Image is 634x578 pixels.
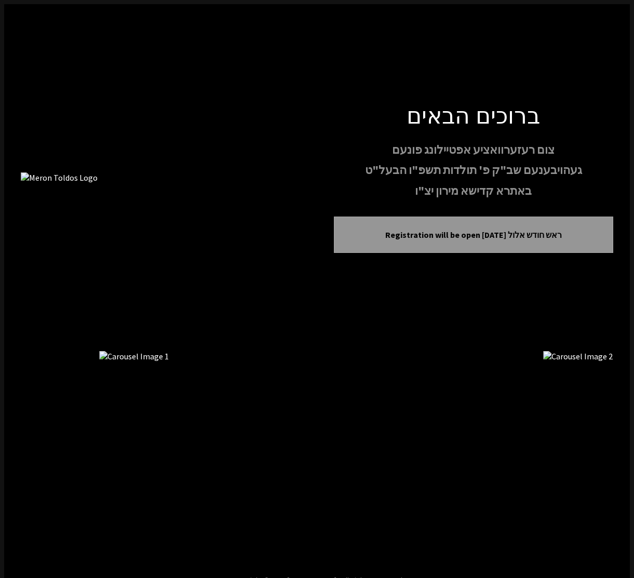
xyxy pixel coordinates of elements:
[334,161,614,179] p: געהויבענעם שב"ק פ' תולדות תשפ"ו הבעל"ט
[334,101,614,128] h1: ברוכים הבאים
[21,172,301,183] img: Meron Toldos Logo
[4,351,448,559] img: Carousel Image 1
[347,230,601,240] p: Registration will be open [DATE] ראש חודש אלול
[334,141,614,159] p: צום רעזערוואציע אפטיילונג פונעם
[334,182,614,200] p: באתרא קדישא מירון יצ"ו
